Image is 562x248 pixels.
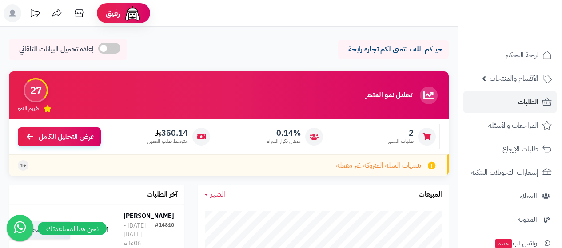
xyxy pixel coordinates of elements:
a: طلبات الإرجاع [463,138,557,160]
a: العملاء [463,185,557,207]
span: 2 [388,128,414,138]
span: عرض التحليل الكامل [39,132,94,142]
span: إعادة تحميل البيانات التلقائي [19,44,94,55]
a: تحديثات المنصة [24,4,46,24]
div: [DATE] - [DATE] 5:06 م [124,221,155,248]
a: المراجعات والأسئلة [463,115,557,136]
span: تقييم النمو [18,105,39,112]
p: حياكم الله ، نتمنى لكم تجارة رابحة [344,44,442,55]
span: إشعارات التحويلات البنكية [471,166,538,179]
span: طلبات الإرجاع [502,143,538,155]
span: تنبيهات السلة المتروكة غير مفعلة [336,161,421,171]
span: المراجعات والأسئلة [488,119,538,132]
img: logo-2.png [502,10,554,28]
a: لوحة التحكم [463,44,557,66]
span: 350.14 [147,128,188,138]
span: الطلبات [518,96,538,108]
span: متوسط طلب العميل [147,138,188,145]
a: إشعارات التحويلات البنكية [463,162,557,183]
span: العملاء [520,190,537,202]
img: ai-face.png [124,4,141,22]
span: لوحة التحكم [506,49,538,61]
span: الشهر [211,189,225,200]
h3: تحليل نمو المتجر [366,91,412,99]
span: معدل تكرار الشراء [267,138,301,145]
span: المدونة [518,213,537,226]
h3: المبيعات [419,191,442,199]
a: الشهر [204,189,225,200]
div: #14810 [155,221,174,248]
span: طلبات الشهر [388,138,414,145]
a: الطلبات [463,91,557,113]
span: +1 [20,162,26,169]
h3: آخر الطلبات [147,191,178,199]
span: الأقسام والمنتجات [490,72,538,85]
a: عرض التحليل الكامل [18,127,101,146]
span: 0.14% [267,128,301,138]
span: رفيق [106,8,120,19]
strong: [PERSON_NAME] [124,211,174,220]
a: المدونة [463,209,557,230]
